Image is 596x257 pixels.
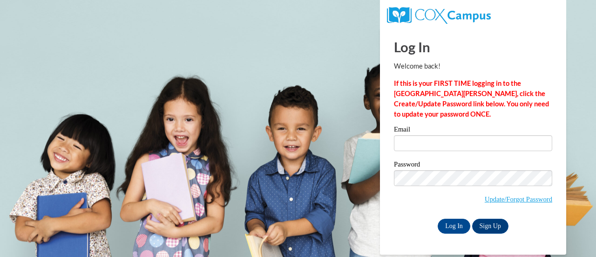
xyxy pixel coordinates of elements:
a: Update/Forgot Password [485,195,552,203]
strong: If this is your FIRST TIME logging in to the [GEOGRAPHIC_DATA][PERSON_NAME], click the Create/Upd... [394,79,549,118]
label: Password [394,161,552,170]
img: COX Campus [387,7,491,24]
label: Email [394,126,552,135]
h1: Log In [394,37,552,56]
input: Log In [438,219,470,234]
a: COX Campus [387,11,491,19]
a: Sign Up [472,219,508,234]
p: Welcome back! [394,61,552,71]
